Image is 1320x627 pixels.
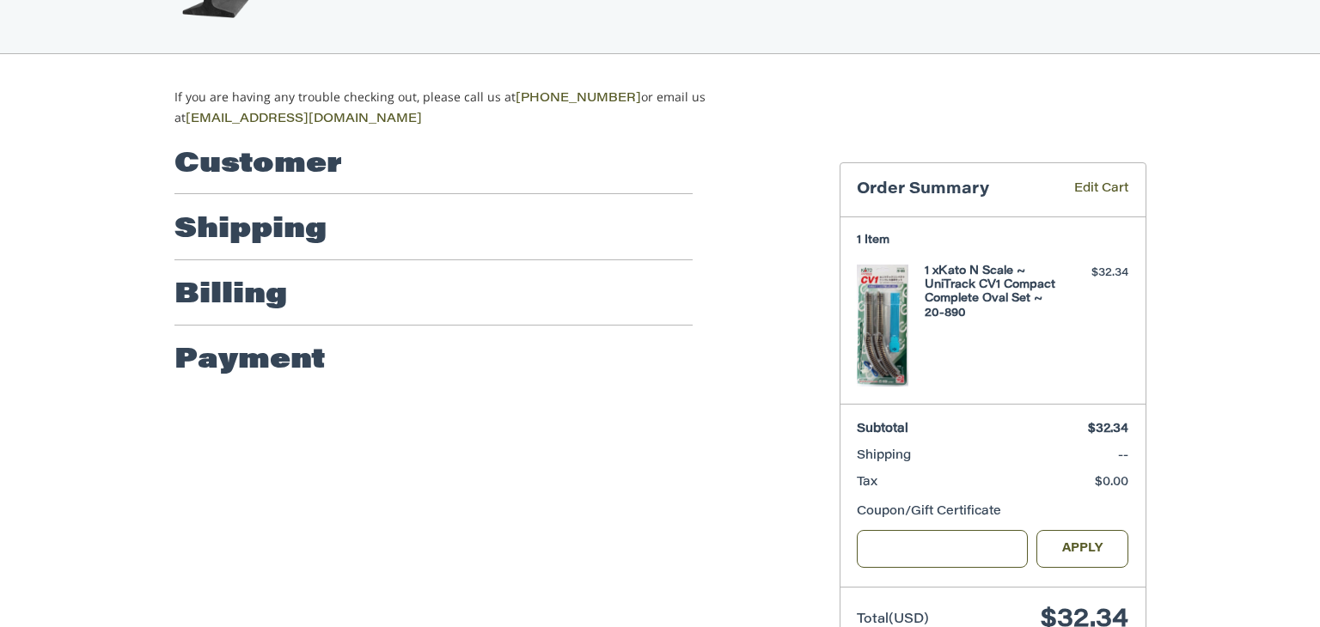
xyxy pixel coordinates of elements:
[174,213,327,247] h2: Shipping
[857,503,1128,521] div: Coupon/Gift Certificate
[1088,423,1128,435] span: $32.34
[174,278,287,313] h2: Billing
[857,450,911,462] span: Shipping
[174,344,326,378] h2: Payment
[857,477,877,489] span: Tax
[857,234,1128,247] h3: 1 Item
[516,93,641,105] a: [PHONE_NUMBER]
[1118,450,1128,462] span: --
[174,88,760,129] p: If you are having any trouble checking out, please call us at or email us at
[1049,180,1128,200] a: Edit Cart
[1060,265,1128,282] div: $32.34
[186,113,422,125] a: [EMAIL_ADDRESS][DOMAIN_NAME]
[857,613,929,626] span: Total (USD)
[857,530,1028,569] input: Gift Certificate or Coupon Code
[857,180,1049,200] h3: Order Summary
[925,265,1056,320] h4: 1 x Kato N Scale ~ UniTrack CV1 Compact Complete Oval Set ~ 20-890
[857,423,908,435] span: Subtotal
[174,148,342,182] h2: Customer
[1095,477,1128,489] span: $0.00
[1036,530,1129,569] button: Apply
